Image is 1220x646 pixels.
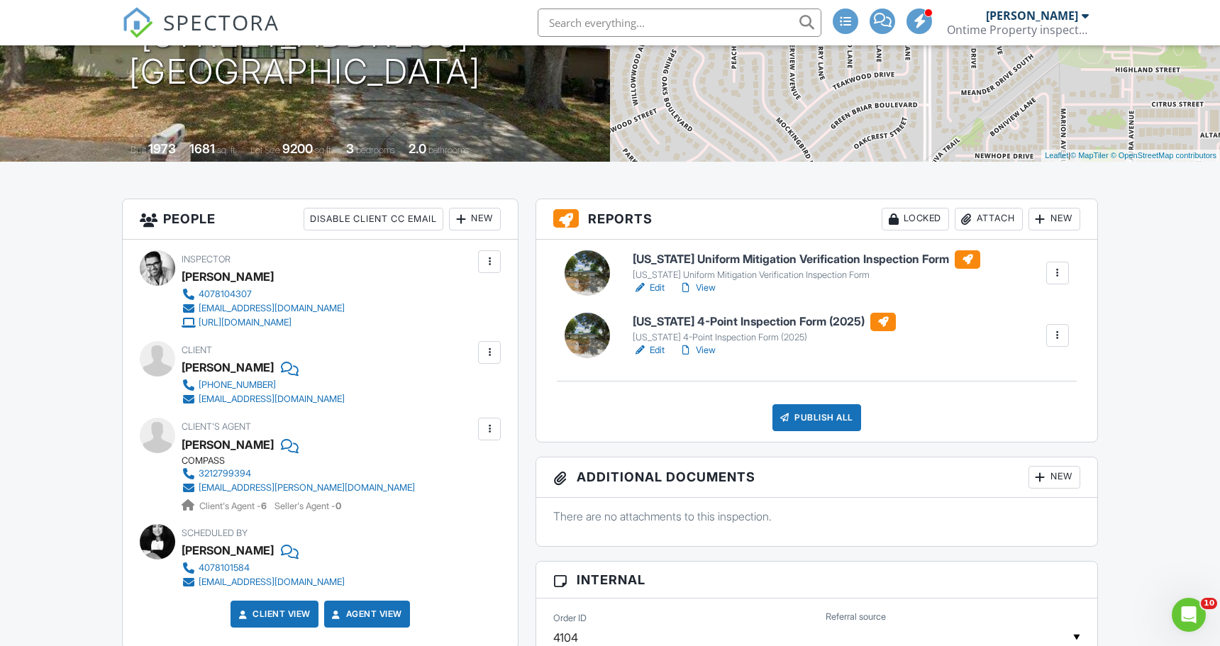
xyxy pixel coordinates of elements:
[536,562,1097,598] h3: Internal
[131,145,146,155] span: Built
[182,392,345,406] a: [EMAIL_ADDRESS][DOMAIN_NAME]
[182,266,274,287] div: [PERSON_NAME]
[1028,466,1080,489] div: New
[182,481,415,495] a: [EMAIL_ADDRESS][PERSON_NAME][DOMAIN_NAME]
[428,145,469,155] span: bathrooms
[282,141,313,156] div: 9200
[182,528,248,538] span: Scheduled By
[882,208,949,230] div: Locked
[199,289,252,300] div: 4078104307
[538,9,821,37] input: Search everything...
[679,343,716,357] a: View
[633,313,896,344] a: [US_STATE] 4-Point Inspection Form (2025) [US_STATE] 4-Point Inspection Form (2025)
[182,540,274,561] div: [PERSON_NAME]
[129,16,481,91] h1: [STREET_ADDRESS] [GEOGRAPHIC_DATA]
[189,141,215,156] div: 1681
[633,343,665,357] a: Edit
[553,508,1080,524] p: There are no attachments to this inspection.
[553,612,587,625] label: Order ID
[955,208,1023,230] div: Attach
[986,9,1078,23] div: [PERSON_NAME]
[182,434,274,455] a: [PERSON_NAME]
[329,607,402,621] a: Agent View
[182,287,345,301] a: 4078104307
[182,421,251,432] span: Client's Agent
[633,332,896,343] div: [US_STATE] 4-Point Inspection Form (2025)
[633,281,665,295] a: Edit
[1041,150,1220,162] div: |
[235,607,311,621] a: Client View
[826,611,886,623] label: Referral source
[536,199,1097,240] h3: Reports
[182,254,231,264] span: Inspector
[123,199,518,240] h3: People
[356,145,395,155] span: bedrooms
[182,575,345,589] a: [EMAIL_ADDRESS][DOMAIN_NAME]
[679,281,716,295] a: View
[199,394,345,405] div: [EMAIL_ADDRESS][DOMAIN_NAME]
[182,316,345,330] a: [URL][DOMAIN_NAME]
[315,145,333,155] span: sq.ft.
[163,7,279,37] span: SPECTORA
[250,145,280,155] span: Lot Size
[199,303,345,314] div: [EMAIL_ADDRESS][DOMAIN_NAME]
[304,208,443,230] div: Disable Client CC Email
[1028,208,1080,230] div: New
[1172,598,1206,632] iframe: Intercom live chat
[122,7,153,38] img: The Best Home Inspection Software - Spectora
[182,467,415,481] a: 3212799394
[199,379,276,391] div: [PHONE_NUMBER]
[1111,151,1216,160] a: © OpenStreetMap contributors
[274,501,341,511] span: Seller's Agent -
[199,562,250,574] div: 4078101584
[335,501,341,511] strong: 0
[217,145,237,155] span: sq. ft.
[182,455,426,467] div: COMPASS
[1201,598,1217,609] span: 10
[182,345,212,355] span: Client
[199,468,251,479] div: 3212799394
[633,313,896,331] h6: [US_STATE] 4-Point Inspection Form (2025)
[633,250,980,269] h6: [US_STATE] Uniform Mitigation Verification Inspection Form
[199,317,292,328] div: [URL][DOMAIN_NAME]
[261,501,267,511] strong: 6
[199,501,269,511] span: Client's Agent -
[182,301,345,316] a: [EMAIL_ADDRESS][DOMAIN_NAME]
[182,378,345,392] a: [PHONE_NUMBER]
[122,19,279,49] a: SPECTORA
[148,141,176,156] div: 1973
[772,404,861,431] div: Publish All
[199,482,415,494] div: [EMAIL_ADDRESS][PERSON_NAME][DOMAIN_NAME]
[633,250,980,282] a: [US_STATE] Uniform Mitigation Verification Inspection Form [US_STATE] Uniform Mitigation Verifica...
[1070,151,1109,160] a: © MapTiler
[409,141,426,156] div: 2.0
[449,208,501,230] div: New
[182,357,274,378] div: [PERSON_NAME]
[199,577,345,588] div: [EMAIL_ADDRESS][DOMAIN_NAME]
[536,457,1097,498] h3: Additional Documents
[182,561,345,575] a: 4078101584
[1045,151,1068,160] a: Leaflet
[633,269,980,281] div: [US_STATE] Uniform Mitigation Verification Inspection Form
[346,141,354,156] div: 3
[947,23,1089,37] div: Ontime Property inspectors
